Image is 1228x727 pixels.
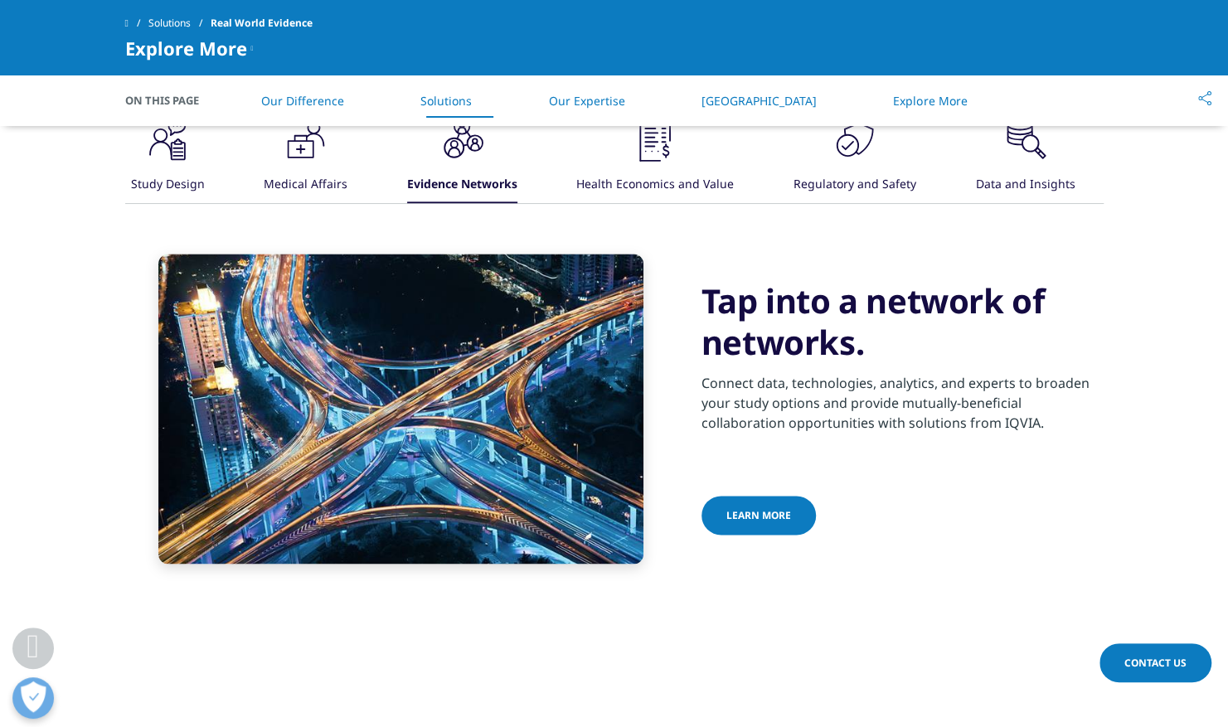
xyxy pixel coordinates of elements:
[726,507,791,521] span: Learn more
[125,38,247,58] span: Explore More
[1124,656,1187,670] span: Contact Us
[420,93,472,109] a: Solutions
[893,93,967,109] a: Explore More
[576,167,734,203] div: Health Economics and Value
[1099,643,1211,682] a: Contact Us
[794,167,916,203] div: Regulatory and Safety
[12,677,54,719] button: Open Preferences
[129,114,205,203] button: Study Design
[131,167,205,203] div: Study Design
[701,372,1104,442] p: Connect data, technologies, analytics, and experts to broaden your study options and provide mutu...
[211,8,313,38] span: Real World Evidence
[548,93,624,109] a: Our Expertise
[158,254,643,564] img: aerial view of Shanghai's highway at night
[973,114,1075,203] button: Data and Insights
[261,114,347,203] button: Medical Affairs
[701,93,817,109] a: [GEOGRAPHIC_DATA]
[125,92,216,109] span: On This Page
[791,114,916,203] button: Regulatory and Safety
[148,8,211,38] a: Solutions
[975,167,1075,203] div: Data and Insights
[264,167,347,203] div: Medical Affairs
[261,93,344,109] a: Our Difference
[701,495,816,534] a: Learn more
[405,114,517,203] button: Evidence Networks
[407,167,517,203] div: Evidence Networks
[701,279,1104,362] h3: Tap into a network of networks.
[574,114,734,203] button: Health Economics and Value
